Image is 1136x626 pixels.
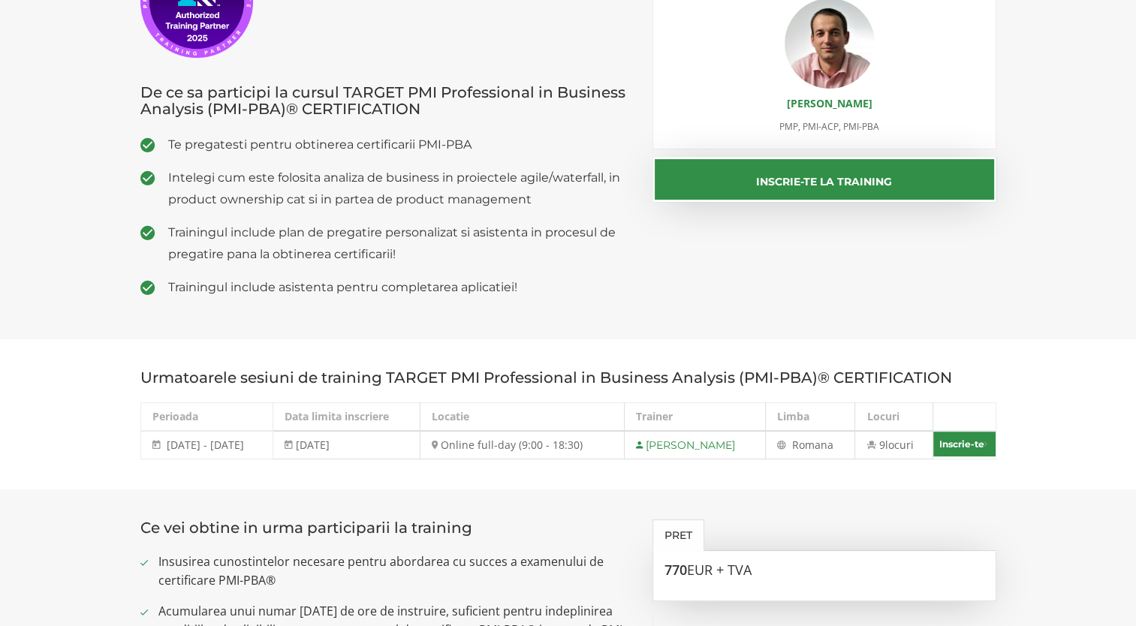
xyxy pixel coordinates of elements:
span: Te pregatesti pentru obtinerea certificarii PMI-PBA [168,134,631,155]
th: Limba [766,403,855,432]
span: [DATE] - [DATE] [167,438,244,452]
span: Insusirea cunostintelor necesare pentru abordarea cu succes a examenului de certificare PMI-PBA® [158,552,631,590]
h3: De ce sa participi la cursul TARGET PMI Professional in Business Analysis (PMI-PBA)® CERTIFICATION [140,84,631,117]
span: Intelegi cum este folosita analiza de business in proiectele agile/waterfall, in product ownershi... [168,167,631,210]
th: Locatie [420,403,624,432]
td: Online full-day (9:00 - 18:30) [420,431,624,459]
a: Inscrie-te [933,432,995,456]
th: Trainer [624,403,765,432]
td: [DATE] [273,431,420,459]
span: mana [805,438,833,452]
h3: Urmatoarele sesiuni de training TARGET PMI Professional in Business Analysis (PMI-PBA)® CERTIFICA... [140,369,996,386]
span: locuri [884,438,913,452]
th: Locuri [855,403,933,432]
td: [PERSON_NAME] [624,431,765,459]
span: Trainingul include asistenta pentru completarea aplicatiei! [168,276,631,298]
span: EUR + TVA [687,561,752,579]
h3: Ce vei obtine in urma participarii la training [140,519,631,536]
a: [PERSON_NAME] [787,96,872,110]
h3: 770 [664,563,984,578]
button: Inscrie-te la training [652,157,996,202]
span: Ro [792,438,805,452]
a: Pret [652,519,704,551]
th: Data limita inscriere [273,403,420,432]
span: PMP, PMI-ACP, PMI-PBA [779,120,879,133]
th: Perioada [140,403,273,432]
span: Trainingul include plan de pregatire personalizat si asistenta in procesul de pregatire pana la o... [168,221,631,265]
td: 9 [855,431,933,459]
